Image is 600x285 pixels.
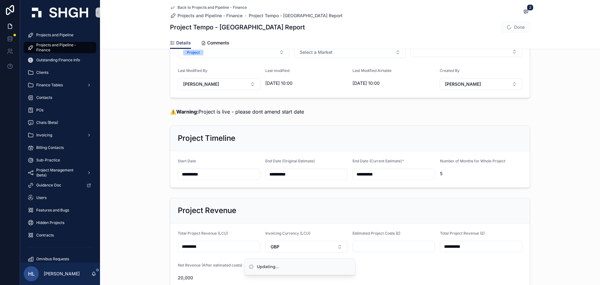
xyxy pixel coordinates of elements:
[257,264,279,270] div: Updating...
[177,13,242,19] span: Projects and Pipeline - Finance
[177,5,247,10] span: Back to Projects and Pipeline - Finance
[20,25,100,262] div: scrollable content
[24,29,96,41] a: Projects and Pipeline
[24,230,96,241] a: Contracts
[24,104,96,116] a: POs
[178,78,260,90] button: Select Button
[265,80,348,86] span: [DATE] 10:00
[24,67,96,78] a: Clients
[265,159,315,163] span: End Date (Original Estimate)
[24,92,96,103] a: Contacts
[24,253,96,265] a: Omnibus Requests
[176,40,191,46] span: Details
[178,263,242,267] span: Net Revenue (After estimated costs)
[187,50,200,55] div: Project
[24,130,96,141] a: Invoicing
[178,46,289,58] button: Select Button
[24,79,96,91] a: Finance Tables
[178,231,228,236] span: Total Project Revenue (LCU)
[170,23,305,32] h1: Project Tempo - [GEOGRAPHIC_DATA] Report
[36,233,54,238] span: Contracts
[440,159,505,163] span: Number of Months for Whole Project
[24,54,96,66] a: Outstanding Finance Info
[178,159,196,163] span: Start Date
[36,133,52,138] span: Invoicing
[178,206,236,216] h2: Project Revenue
[352,159,402,163] span: End Date (Current Estimate)
[24,192,96,203] a: Users
[32,8,88,18] img: App logo
[36,43,90,53] span: Projects and Pipeline - Finance
[36,108,43,113] span: POs
[207,40,229,46] span: Comments
[28,270,35,277] span: HL
[445,81,481,87] span: [PERSON_NAME]
[24,42,96,53] a: Projects and Pipeline - Finance
[411,46,522,57] button: Select Button
[170,5,247,10] a: Back to Projects and Pipeline - Finance
[24,217,96,228] a: Hidden Projects
[24,180,96,191] a: Guidance Doc
[36,168,82,178] span: Project Management (beta)
[24,142,96,153] a: Billing Contacts
[170,13,242,19] a: Projects and Pipeline - Finance
[36,183,61,188] span: Guidance Doc
[36,83,63,88] span: Finance Tables
[300,49,332,55] span: Select a Market
[170,37,191,49] a: Details
[36,58,80,63] span: Outstanding Finance Info
[265,231,310,236] span: Invoicing Currency (LCU)
[36,33,73,38] span: Projects and Pipeline
[440,231,485,236] span: Total Project Revenue (£)
[527,4,533,11] span: 2
[294,46,406,58] button: Select Button
[271,244,279,250] span: GBP
[36,120,58,125] span: Chats (Beta)
[44,271,80,277] p: [PERSON_NAME]
[24,167,96,178] a: Project Management (beta)
[265,241,348,253] button: Select Button
[183,81,219,87] span: [PERSON_NAME]
[352,68,392,73] span: Last Modified Airtable
[440,68,460,73] span: Created By
[24,117,96,128] a: Chats (Beta)
[36,95,52,100] span: Contacts
[522,8,530,16] button: 2
[36,208,69,213] span: Features and Bugs
[36,145,64,150] span: Billing Contacts
[36,195,47,200] span: Users
[201,37,229,50] a: Comments
[170,109,304,115] span: ⚠️ Project is live - please dont amend start date
[352,80,435,86] span: [DATE] 10:00
[178,133,235,143] h2: Project Timeline
[36,70,48,75] span: Clients
[265,68,289,73] span: Last modified
[36,257,69,262] span: Omnibus Requests
[352,231,400,236] span: Estimated Project Costs (£)
[178,275,260,281] span: 20,000
[24,155,96,166] a: Sub-Practice
[440,170,522,177] span: 5
[36,220,64,225] span: Hidden Projects
[440,78,522,90] button: Select Button
[36,158,60,163] span: Sub-Practice
[24,205,96,216] a: Features and Bugs
[249,13,342,19] a: Project Tempo - [GEOGRAPHIC_DATA] Report
[178,68,207,73] span: Last Modified By
[176,109,198,115] strong: Warning:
